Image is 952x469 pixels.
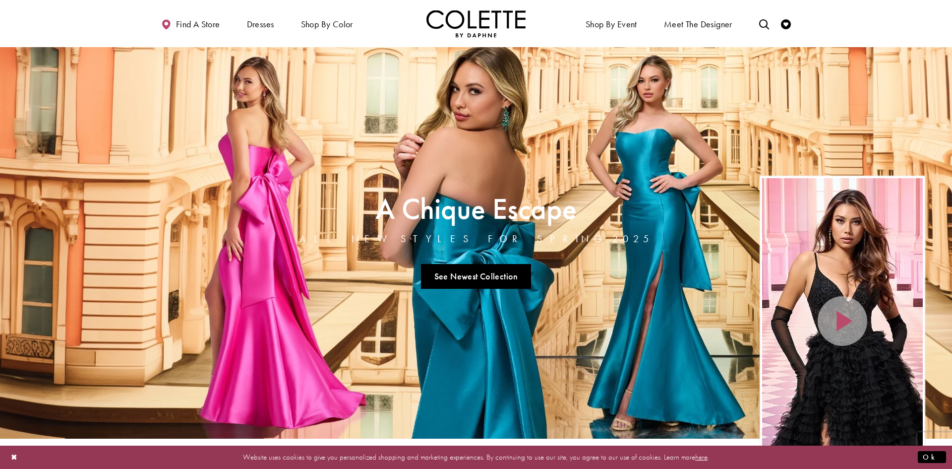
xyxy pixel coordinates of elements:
[661,10,735,37] a: Meet the designer
[586,19,637,29] span: Shop By Event
[176,19,220,29] span: Find a store
[918,451,946,464] button: Submit Dialog
[159,10,222,37] a: Find a store
[297,260,655,293] ul: Slider Links
[244,10,277,37] span: Dresses
[778,10,793,37] a: Check Wishlist
[664,19,732,29] span: Meet the designer
[6,449,23,466] button: Close Dialog
[426,10,526,37] img: Colette by Daphne
[646,444,755,454] span: Play Slide #15 Video
[298,10,356,37] span: Shop by color
[426,10,526,37] a: Visit Home Page
[247,19,274,29] span: Dresses
[583,10,640,37] span: Shop By Event
[695,452,708,462] a: here
[71,451,881,464] p: Website uses cookies to give you personalized shopping and marketing experiences. By continuing t...
[421,264,531,289] a: See Newest Collection A Chique Escape All New Styles For Spring 2025
[757,10,772,37] a: Toggle search
[301,19,353,29] span: Shop by color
